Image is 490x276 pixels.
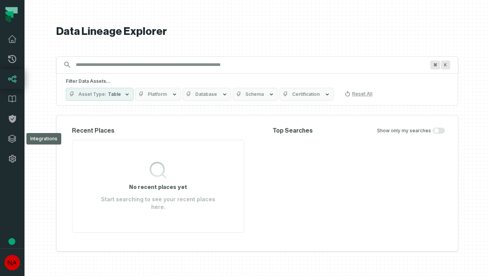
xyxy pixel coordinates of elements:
img: avatar of No Repos Account [5,255,20,270]
div: Tooltip anchor [8,238,15,245]
h1: Data Lineage Explorer [56,25,458,38]
div: Integrations [26,133,61,145]
span: Press ⌘ + K to focus the search bar [430,61,440,69]
span: Press ⌘ + K to focus the search bar [441,61,450,69]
